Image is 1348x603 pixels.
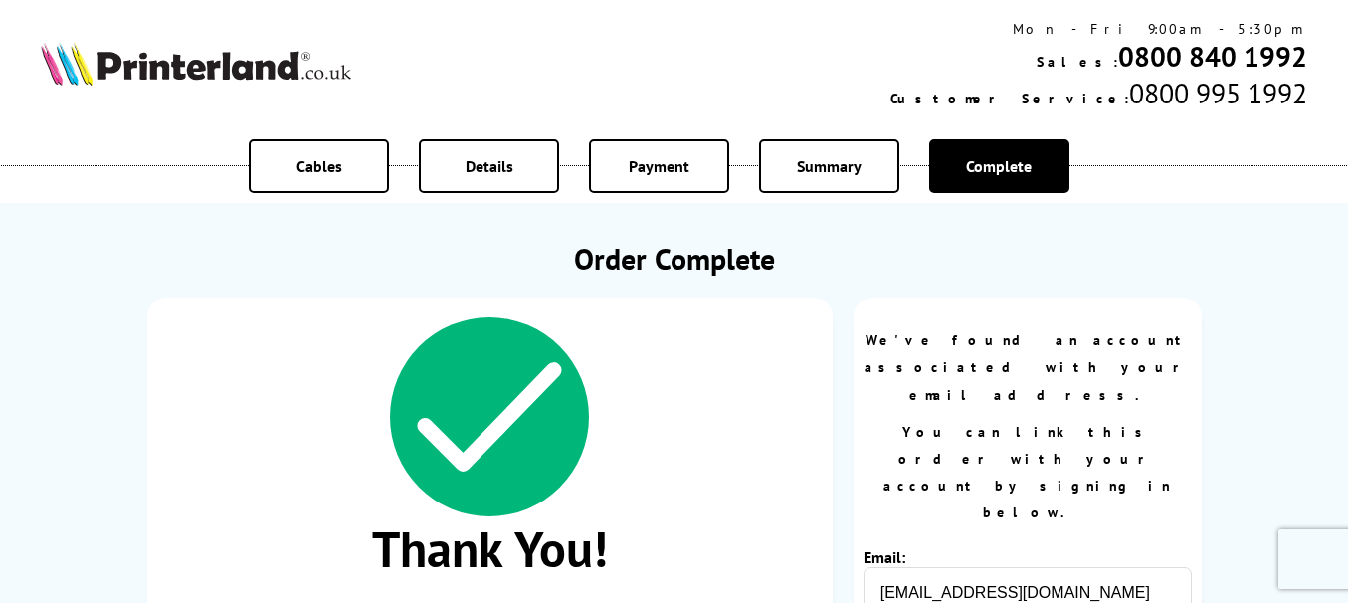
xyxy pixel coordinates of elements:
span: Complete [966,156,1032,176]
span: Sales: [1037,53,1118,71]
img: Printerland Logo [41,42,351,86]
span: Details [466,156,513,176]
div: Mon - Fri 9:00am - 5:30pm [890,20,1307,38]
span: Payment [629,156,689,176]
span: Customer Service: [890,90,1129,107]
p: We've found an account associated with your email address. [864,327,1192,409]
a: 0800 840 1992 [1118,38,1307,75]
span: Cables [296,156,342,176]
span: Summary [797,156,862,176]
span: 0800 995 1992 [1129,75,1307,111]
p: You can link this order with your account by signing in below. [864,419,1192,527]
span: Thank You! [167,516,813,581]
h1: Order Complete [147,239,1202,278]
label: Email: [864,547,945,567]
